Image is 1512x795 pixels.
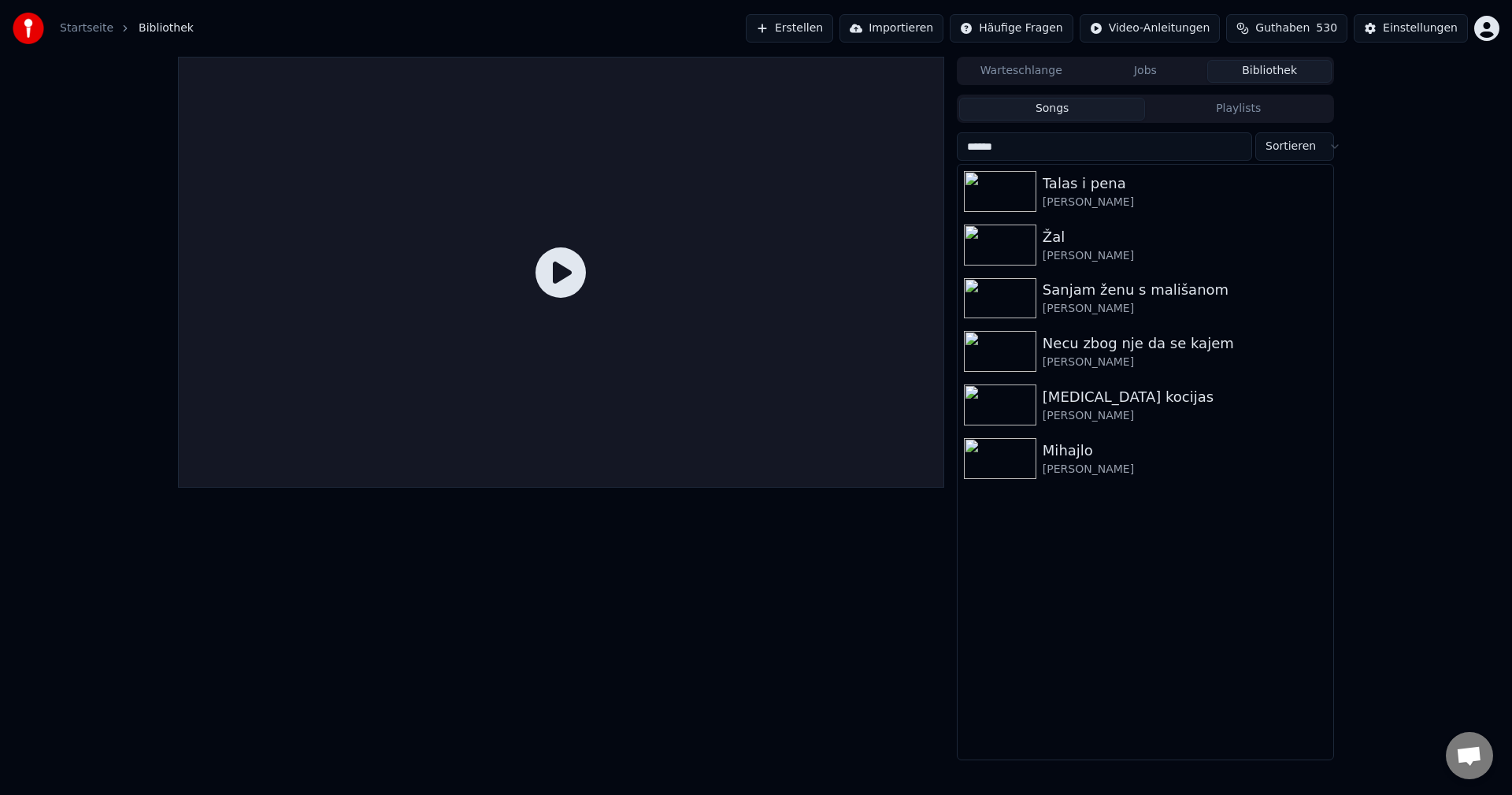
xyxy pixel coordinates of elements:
span: 530 [1316,20,1337,36]
div: Necu zbog nje da se kajem [1043,332,1327,355]
button: Erstellen [746,14,833,43]
div: Einstellungen [1383,20,1458,36]
div: Žal [1043,226,1327,248]
div: [PERSON_NAME] [1043,301,1327,317]
button: Häufige Fragen [950,14,1073,43]
a: Startseite [60,20,113,36]
div: [PERSON_NAME] [1043,408,1327,424]
button: Einstellungen [1354,14,1468,43]
nav: breadcrumb [60,20,194,36]
div: [PERSON_NAME] [1043,195,1327,210]
span: Sortieren [1266,139,1316,154]
div: [PERSON_NAME] [1043,248,1327,264]
button: Guthaben530 [1226,14,1347,43]
button: Bibliothek [1207,60,1332,83]
div: [MEDICAL_DATA] kocijas [1043,386,1327,408]
img: youka [13,13,44,44]
button: Video-Anleitungen [1080,14,1221,43]
button: Importieren [839,14,943,43]
div: Sanjam ženu s mališanom [1043,279,1327,301]
button: Playlists [1145,98,1332,121]
button: Warteschlange [959,60,1084,83]
div: Mihajlo [1043,440,1327,462]
span: Bibliothek [139,20,194,36]
button: Jobs [1084,60,1208,83]
div: Chat öffnen [1446,732,1493,779]
div: Talas i pena [1043,173,1327,195]
button: Songs [959,98,1146,121]
div: [PERSON_NAME] [1043,462,1327,477]
span: Guthaben [1255,20,1310,36]
div: [PERSON_NAME] [1043,355,1327,370]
